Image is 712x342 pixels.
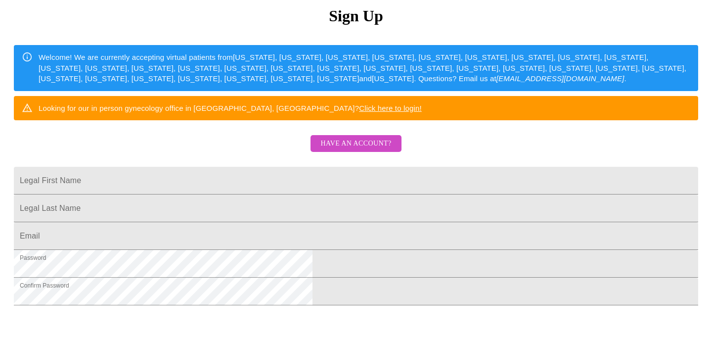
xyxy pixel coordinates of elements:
div: Welcome! We are currently accepting virtual patients from [US_STATE], [US_STATE], [US_STATE], [US... [39,48,690,88]
h3: Sign Up [14,7,698,25]
a: Click here to login! [359,104,422,112]
div: Looking for our in person gynecology office in [GEOGRAPHIC_DATA], [GEOGRAPHIC_DATA]? [39,99,422,117]
em: [EMAIL_ADDRESS][DOMAIN_NAME] [496,74,624,83]
button: Have an account? [311,135,401,152]
span: Have an account? [320,138,391,150]
a: Have an account? [308,146,403,154]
